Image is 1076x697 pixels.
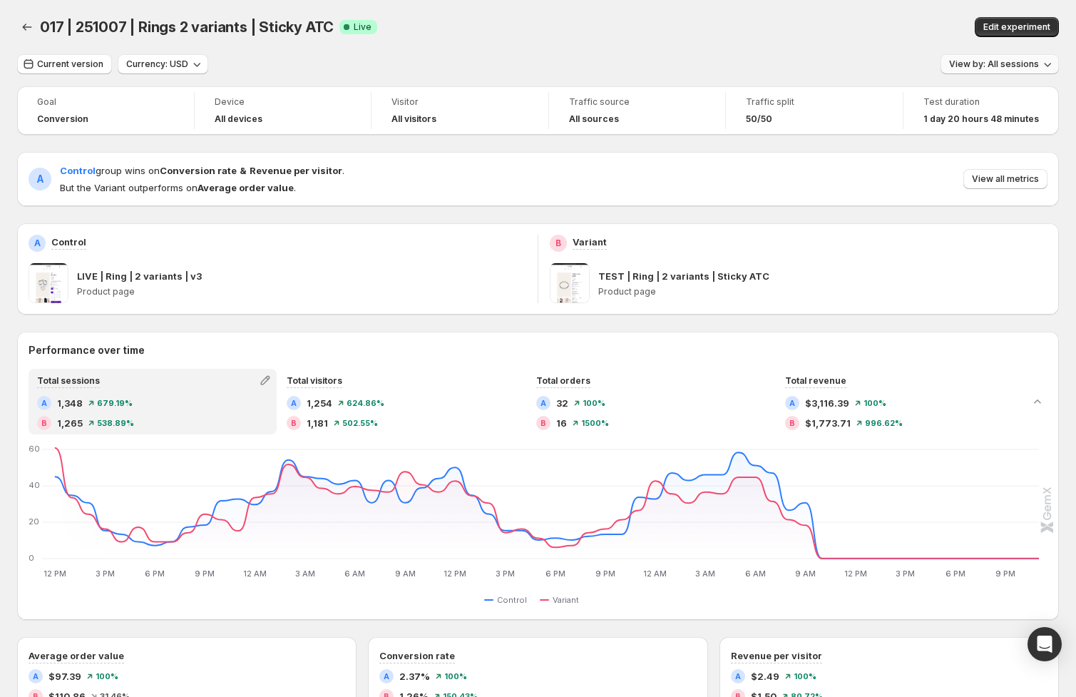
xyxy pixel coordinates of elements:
[444,569,466,579] text: 12 PM
[29,648,124,663] h3: Average order value
[751,669,779,683] span: $2.49
[497,594,527,606] span: Control
[735,672,741,681] h2: A
[57,416,83,430] span: 1,265
[17,17,37,37] button: Back
[805,396,849,410] span: $3,116.39
[794,672,816,681] span: 100%
[569,96,706,108] span: Traffic source
[347,399,384,407] span: 624.86%
[37,172,43,186] h2: A
[37,95,174,126] a: GoalConversion
[556,396,568,410] span: 32
[118,54,208,74] button: Currency: USD
[573,235,607,249] p: Variant
[344,569,365,579] text: 6 AM
[583,399,605,407] span: 100%
[545,569,565,579] text: 6 PM
[60,180,344,195] span: But the Variant outperforms on .
[923,113,1039,125] span: 1 day 20 hours 48 minutes
[581,419,609,427] span: 1500%
[96,569,115,579] text: 3 PM
[291,399,297,407] h2: A
[307,416,328,430] span: 1,181
[795,569,816,579] text: 9 AM
[972,173,1039,185] span: View all metrics
[995,569,1015,579] text: 9 PM
[553,594,579,606] span: Variant
[41,399,47,407] h2: A
[295,569,315,579] text: 3 AM
[975,17,1059,37] button: Edit experiment
[342,419,378,427] span: 502.55%
[865,419,903,427] span: 996.62%
[29,517,39,526] text: 20
[43,569,66,579] text: 12 PM
[896,569,915,579] text: 3 PM
[17,54,112,74] button: Current version
[805,416,851,430] span: $1,773.71
[540,591,585,609] button: Variant
[1028,627,1062,661] div: Open Intercom Messenger
[746,95,883,126] a: Traffic split50/50
[569,95,706,126] a: Traffic sourceAll sources
[785,375,846,386] span: Total revenue
[215,96,352,108] span: Device
[287,375,342,386] span: Total visitors
[595,569,615,579] text: 9 PM
[391,113,436,125] h4: All visitors
[160,165,237,176] strong: Conversion rate
[126,58,188,70] span: Currency: USD
[198,182,294,193] strong: Average order value
[354,21,372,33] span: Live
[941,54,1059,74] button: View by: All sessions
[240,165,247,176] strong: &
[60,165,96,176] span: Control
[946,569,965,579] text: 6 PM
[923,95,1039,126] a: Test duration1 day 20 hours 48 minutes
[40,19,334,36] span: 017 | 251007 | Rings 2 variants | Sticky ATC
[789,399,795,407] h2: A
[598,269,769,283] p: TEST | Ring | 2 variants | Sticky ATC
[399,669,430,683] span: 2.37%
[391,96,528,108] span: Visitor
[923,96,1039,108] span: Test duration
[789,419,795,427] h2: B
[51,235,86,249] p: Control
[550,263,590,303] img: TEST | Ring | 2 variants | Sticky ATC
[949,58,1039,70] span: View by: All sessions
[48,669,81,683] span: $97.39
[496,569,515,579] text: 3 PM
[41,419,47,427] h2: B
[29,343,1047,357] h2: Performance over time
[37,96,174,108] span: Goal
[33,672,39,681] h2: A
[29,480,40,490] text: 40
[97,419,134,427] span: 538.89%
[215,113,262,125] h4: All devices
[96,672,118,681] span: 100%
[444,672,467,681] span: 100%
[569,113,619,125] h4: All sources
[97,399,133,407] span: 679.19%
[844,569,867,579] text: 12 PM
[29,444,40,454] text: 60
[77,286,526,297] p: Product page
[731,648,822,663] h3: Revenue per visitor
[395,569,416,579] text: 9 AM
[963,169,1047,189] button: View all metrics
[291,419,297,427] h2: B
[391,95,528,126] a: VisitorAll visitors
[57,396,83,410] span: 1,348
[540,419,546,427] h2: B
[307,396,332,410] span: 1,254
[195,569,215,579] text: 9 PM
[1028,392,1047,412] button: Collapse chart
[34,238,41,249] h2: A
[77,269,202,283] p: LIVE | Ring | 2 variants | v3
[29,263,68,303] img: LIVE | Ring | 2 variants | v3
[384,672,389,681] h2: A
[746,96,883,108] span: Traffic split
[215,95,352,126] a: DeviceAll devices
[555,238,561,249] h2: B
